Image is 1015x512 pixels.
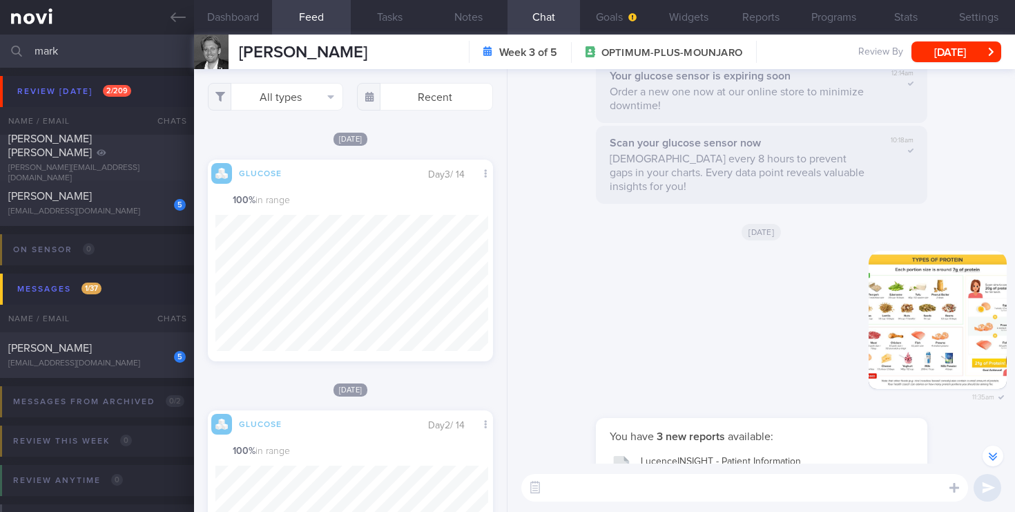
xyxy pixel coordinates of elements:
[610,85,872,113] p: Order a new one now at our online store to minimize downtime!
[208,83,344,111] button: All types
[10,471,126,490] div: Review anytime
[333,133,368,146] span: [DATE]
[333,383,368,397] span: [DATE]
[174,199,186,211] div: 5
[8,343,92,354] span: [PERSON_NAME]
[8,207,186,217] div: [EMAIL_ADDRESS][DOMAIN_NAME]
[81,283,101,294] span: 1 / 37
[233,446,290,458] span: in range
[8,163,186,184] div: [PERSON_NAME][EMAIL_ADDRESS][DOMAIN_NAME]
[239,44,367,61] span: [PERSON_NAME]
[428,419,475,433] div: Day 2 / 14
[499,46,557,59] strong: Week 3 of 5
[858,46,903,59] span: Review By
[603,447,920,491] button: LucenceINSIGHT - Patient Information
[8,191,92,202] span: [PERSON_NAME]
[8,359,186,369] div: [EMAIL_ADDRESS][DOMAIN_NAME]
[83,243,95,255] span: 0
[610,152,871,193] p: [DEMOGRAPHIC_DATA] every 8 hours to prevent gaps in your charts. Every data point reveals valuabl...
[742,224,781,240] span: [DATE]
[232,417,287,429] div: Glucose
[610,70,791,82] strong: Your glucose sensor is expiring soon
[641,456,913,484] div: LucenceINSIGHT - Patient Information
[103,85,131,97] span: 2 / 209
[174,351,186,363] div: 5
[891,69,913,78] span: 12:14am
[233,196,255,205] strong: 100 %
[14,82,135,101] div: Review [DATE]
[610,138,761,149] strong: Scan your glucose sensor now
[14,280,105,298] div: Messages
[139,305,194,332] div: Chats
[654,431,728,442] strong: 3 new reports
[972,389,994,402] span: 11:35am
[111,474,123,486] span: 0
[166,395,184,407] span: 0 / 2
[233,446,255,456] strong: 100 %
[869,251,1007,389] img: Photo by Sue-Anne
[120,435,132,446] span: 0
[610,430,913,444] p: You have available:
[601,46,742,60] span: OPTIMUM-PLUS-MOUNJARO
[891,136,913,145] span: 10:18am
[428,168,475,182] div: Day 3 / 14
[10,432,135,451] div: Review this week
[232,167,287,178] div: Glucose
[911,41,1001,62] button: [DATE]
[10,240,98,259] div: On sensor
[8,133,92,158] span: [PERSON_NAME] [PERSON_NAME]
[233,195,290,207] span: in range
[10,392,188,411] div: Messages from Archived
[139,107,194,135] div: Chats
